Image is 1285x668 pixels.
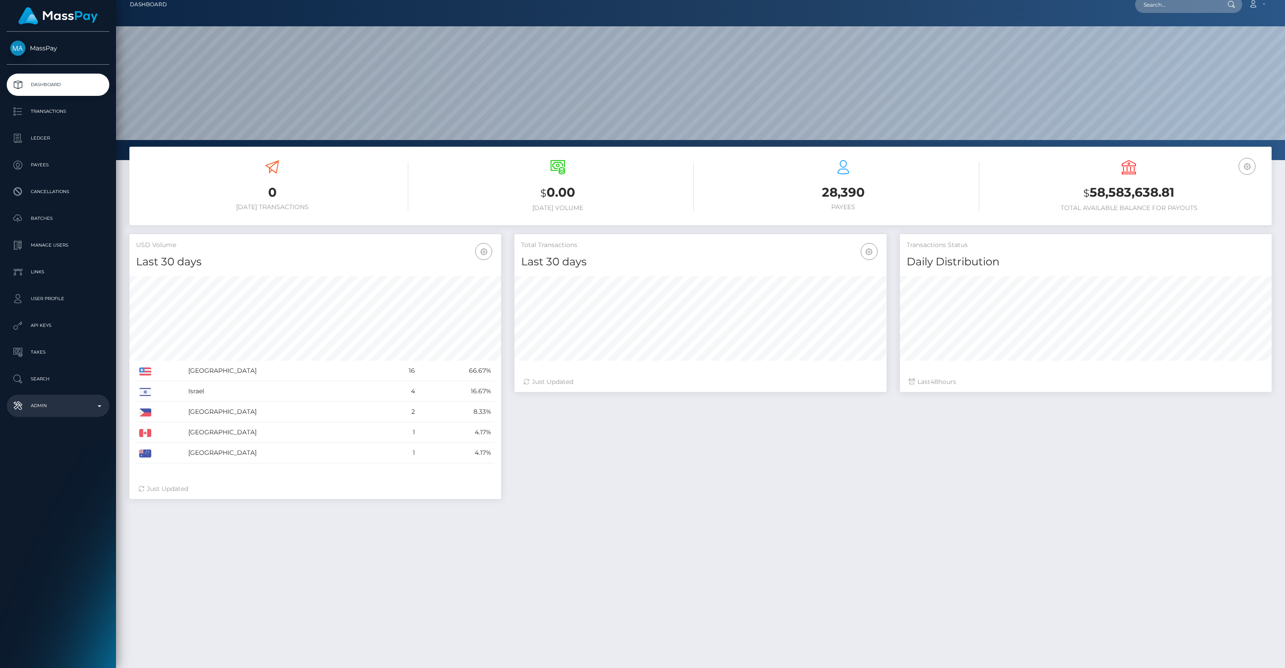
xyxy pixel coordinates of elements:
img: PH.png [139,408,151,416]
a: Manage Users [7,234,109,256]
p: Batches [10,212,106,225]
img: MassPay Logo [18,7,98,25]
a: Cancellations [7,181,109,203]
a: User Profile [7,288,109,310]
a: Dashboard [7,74,109,96]
img: MassPay [10,41,25,56]
td: 4.17% [418,443,494,463]
p: User Profile [10,292,106,305]
img: US.png [139,367,151,375]
p: Manage Users [10,239,106,252]
p: API Keys [10,319,106,332]
img: IL.png [139,388,151,396]
h3: 0 [136,184,408,201]
span: MassPay [7,44,109,52]
h5: Transactions Status [907,241,1265,250]
td: 8.33% [418,402,494,422]
a: Admin [7,395,109,417]
small: $ [1083,187,1090,199]
td: 2 [385,402,418,422]
td: [GEOGRAPHIC_DATA] [185,443,385,463]
a: Payees [7,154,109,176]
h5: Total Transactions [521,241,879,250]
h5: USD Volume [136,241,494,250]
a: Transactions [7,100,109,123]
h6: Total Available Balance for Payouts [993,204,1265,212]
p: Search [10,372,106,386]
td: 66.67% [418,361,494,381]
p: Payees [10,158,106,172]
img: CA.png [139,429,151,437]
div: Just Updated [523,377,877,387]
h6: [DATE] Volume [422,204,694,212]
h6: Payees [707,203,979,211]
td: 4 [385,381,418,402]
td: 4.17% [418,422,494,443]
div: Just Updated [138,484,492,494]
a: Batches [7,207,109,230]
p: Taxes [10,346,106,359]
a: Ledger [7,127,109,149]
a: Links [7,261,109,283]
td: [GEOGRAPHIC_DATA] [185,361,385,381]
p: Transactions [10,105,106,118]
a: API Keys [7,314,109,337]
td: [GEOGRAPHIC_DATA] [185,422,385,443]
h3: 0.00 [422,184,694,202]
a: Search [7,368,109,390]
td: 16 [385,361,418,381]
img: AU.png [139,449,151,458]
td: 1 [385,443,418,463]
h6: [DATE] Transactions [136,203,408,211]
h4: Last 30 days [136,254,494,270]
h4: Last 30 days [521,254,879,270]
p: Cancellations [10,185,106,198]
p: Admin [10,399,106,412]
p: Ledger [10,132,106,145]
h3: 28,390 [707,184,979,201]
a: Taxes [7,341,109,363]
span: 48 [930,378,938,386]
p: Dashboard [10,78,106,91]
td: Israel [185,381,385,402]
small: $ [540,187,547,199]
div: Last hours [909,377,1263,387]
h3: 58,583,638.81 [993,184,1265,202]
h4: Daily Distribution [907,254,1265,270]
td: [GEOGRAPHIC_DATA] [185,402,385,422]
td: 16.67% [418,381,494,402]
p: Links [10,265,106,279]
td: 1 [385,422,418,443]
